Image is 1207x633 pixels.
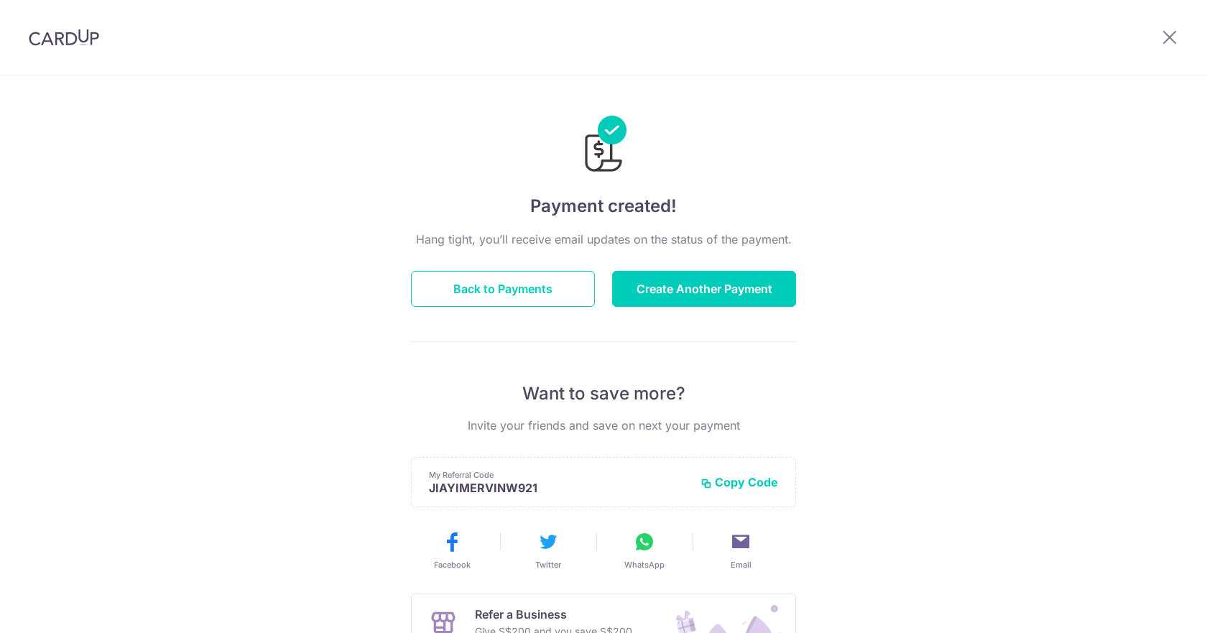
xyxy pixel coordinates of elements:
button: WhatsApp [602,530,687,570]
button: Facebook [410,530,494,570]
p: Refer a Business [475,606,632,623]
p: Want to save more? [411,382,796,405]
span: Email [731,559,752,570]
img: Payments [581,116,626,176]
button: Email [698,530,783,570]
p: Invite your friends and save on next your payment [411,417,796,434]
iframe: Opens a widget where you can find more information [1115,590,1193,626]
h4: Payment created! [411,193,796,219]
p: Hang tight, you’ll receive email updates on the status of the payment. [411,231,796,248]
button: Create Another Payment [612,271,796,307]
img: CardUp [29,29,99,46]
span: WhatsApp [624,559,665,570]
button: Copy Code [700,475,778,489]
span: Twitter [535,559,561,570]
p: JIAYIMERVINW921 [429,481,689,495]
span: Facebook [434,559,471,570]
button: Twitter [506,530,591,570]
button: Back to Payments [411,271,595,307]
p: My Referral Code [429,469,689,481]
